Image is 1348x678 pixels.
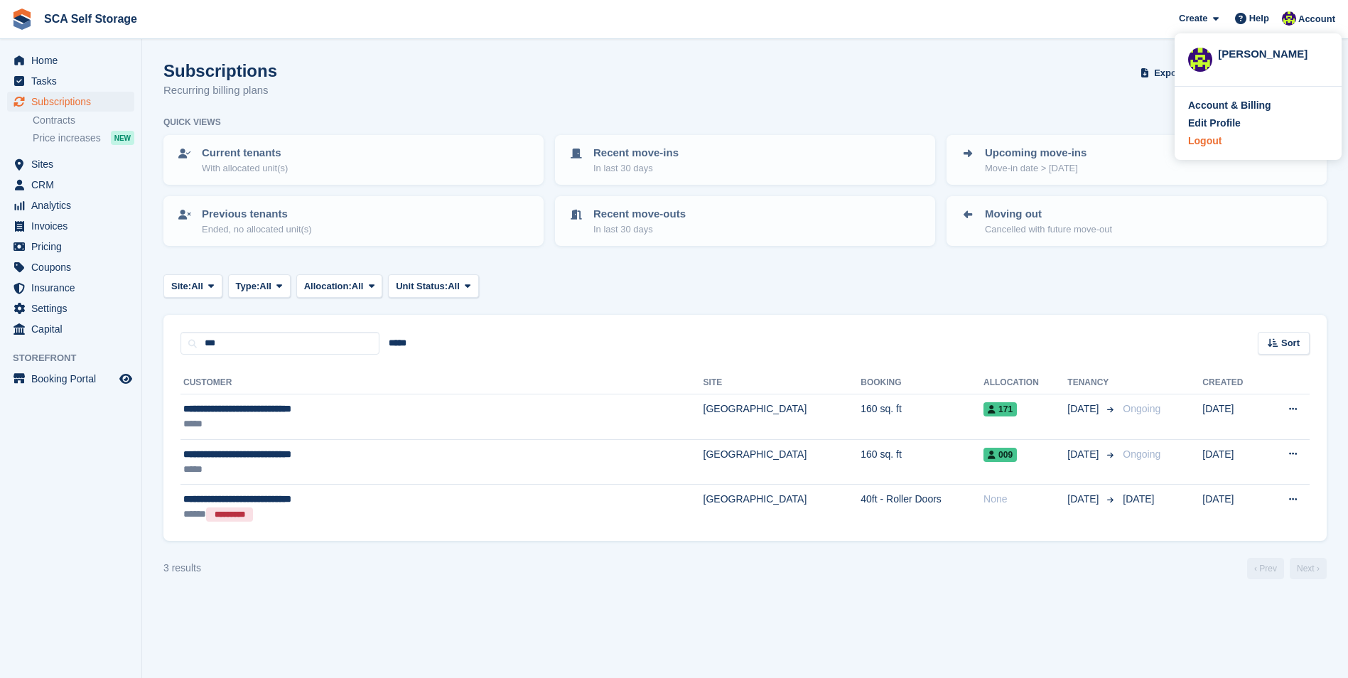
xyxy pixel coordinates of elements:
[1249,11,1269,26] span: Help
[202,222,312,237] p: Ended, no allocated unit(s)
[236,279,260,294] span: Type:
[1138,61,1200,85] button: Export
[388,274,478,298] button: Unit Status: All
[861,394,983,440] td: 160 sq. ft
[111,131,134,145] div: NEW
[1188,116,1241,131] div: Edit Profile
[1202,485,1264,529] td: [DATE]
[7,175,134,195] a: menu
[1290,558,1327,579] a: Next
[31,175,117,195] span: CRM
[163,116,221,129] h6: Quick views
[448,279,460,294] span: All
[983,448,1017,462] span: 009
[165,198,542,244] a: Previous tenants Ended, no allocated unit(s)
[171,279,191,294] span: Site:
[556,198,934,244] a: Recent move-outs In last 30 days
[7,195,134,215] a: menu
[1247,558,1284,579] a: Previous
[1067,372,1117,394] th: Tenancy
[985,145,1087,161] p: Upcoming move-ins
[1188,116,1328,131] a: Edit Profile
[1281,336,1300,350] span: Sort
[202,145,288,161] p: Current tenants
[31,216,117,236] span: Invoices
[861,485,983,529] td: 40ft - Roller Doors
[7,278,134,298] a: menu
[7,257,134,277] a: menu
[396,279,448,294] span: Unit Status:
[861,372,983,394] th: Booking
[1202,372,1264,394] th: Created
[861,439,983,485] td: 160 sq. ft
[31,154,117,174] span: Sites
[1188,134,1222,149] div: Logout
[1188,48,1212,72] img: Thomas Webb
[7,50,134,70] a: menu
[1298,12,1335,26] span: Account
[31,195,117,215] span: Analytics
[7,92,134,112] a: menu
[1123,403,1160,414] span: Ongoing
[593,145,679,161] p: Recent move-ins
[556,136,934,183] a: Recent move-ins In last 30 days
[1188,98,1271,113] div: Account & Billing
[163,274,222,298] button: Site: All
[983,372,1067,394] th: Allocation
[985,161,1087,176] p: Move-in date > [DATE]
[593,222,686,237] p: In last 30 days
[1154,66,1183,80] span: Export
[1282,11,1296,26] img: Thomas Webb
[7,154,134,174] a: menu
[593,206,686,222] p: Recent move-outs
[1067,447,1101,462] span: [DATE]
[703,485,861,529] td: [GEOGRAPHIC_DATA]
[31,298,117,318] span: Settings
[31,369,117,389] span: Booking Portal
[202,161,288,176] p: With allocated unit(s)
[31,92,117,112] span: Subscriptions
[33,130,134,146] a: Price increases NEW
[11,9,33,30] img: stora-icon-8386f47178a22dfd0bd8f6a31ec36ba5ce8667c1dd55bd0f319d3a0aa187defe.svg
[1179,11,1207,26] span: Create
[948,136,1325,183] a: Upcoming move-ins Move-in date > [DATE]
[983,492,1067,507] div: None
[13,351,141,365] span: Storefront
[33,114,134,127] a: Contracts
[202,206,312,222] p: Previous tenants
[1067,492,1101,507] span: [DATE]
[38,7,143,31] a: SCA Self Storage
[31,278,117,298] span: Insurance
[948,198,1325,244] a: Moving out Cancelled with future move-out
[163,561,201,576] div: 3 results
[1218,46,1328,59] div: [PERSON_NAME]
[983,402,1017,416] span: 171
[163,82,277,99] p: Recurring billing plans
[31,319,117,339] span: Capital
[296,274,383,298] button: Allocation: All
[7,71,134,91] a: menu
[31,71,117,91] span: Tasks
[191,279,203,294] span: All
[1202,394,1264,440] td: [DATE]
[1067,402,1101,416] span: [DATE]
[117,370,134,387] a: Preview store
[259,279,271,294] span: All
[7,298,134,318] a: menu
[31,237,117,257] span: Pricing
[31,257,117,277] span: Coupons
[985,222,1112,237] p: Cancelled with future move-out
[165,136,542,183] a: Current tenants With allocated unit(s)
[7,216,134,236] a: menu
[228,274,291,298] button: Type: All
[703,394,861,440] td: [GEOGRAPHIC_DATA]
[1202,439,1264,485] td: [DATE]
[7,237,134,257] a: menu
[1188,98,1328,113] a: Account & Billing
[1123,493,1154,505] span: [DATE]
[703,372,861,394] th: Site
[1188,134,1328,149] a: Logout
[163,61,277,80] h1: Subscriptions
[352,279,364,294] span: All
[985,206,1112,222] p: Moving out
